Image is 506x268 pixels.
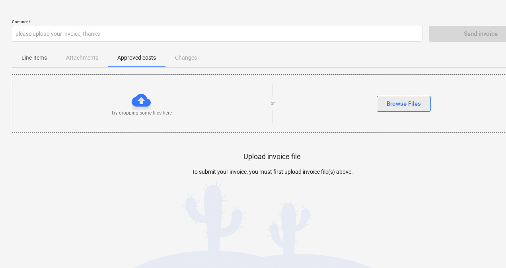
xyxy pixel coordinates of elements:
p: Line-items [21,54,47,62]
div: Browse Files [387,99,421,109]
p: Approved costs [117,54,156,62]
p: Comment [12,19,422,26]
p: or [271,100,275,107]
p: To submit your invoice, you must first upload invoice file(s) above. [142,168,402,176]
button: Browse Files [377,96,431,112]
p: Try dropping some files here [111,110,172,117]
p: Upload invoice file [243,152,301,161]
